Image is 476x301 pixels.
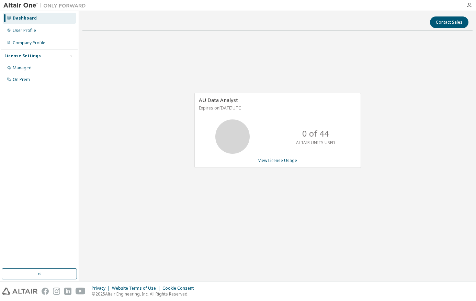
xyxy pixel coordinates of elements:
div: Company Profile [13,40,45,46]
p: Expires on [DATE] UTC [199,105,355,111]
p: ALTAIR UNITS USED [296,140,335,146]
img: linkedin.svg [64,288,71,295]
div: User Profile [13,28,36,33]
button: Contact Sales [430,16,468,28]
span: AU Data Analyst [199,96,238,103]
div: License Settings [4,53,41,59]
div: Managed [13,65,32,71]
div: Privacy [92,286,112,291]
div: Dashboard [13,15,37,21]
img: youtube.svg [76,288,86,295]
p: © 2025 Altair Engineering, Inc. All Rights Reserved. [92,291,198,297]
div: Website Terms of Use [112,286,162,291]
div: Cookie Consent [162,286,198,291]
img: altair_logo.svg [2,288,37,295]
div: On Prem [13,77,30,82]
img: Altair One [3,2,89,9]
img: facebook.svg [42,288,49,295]
p: 0 of 44 [302,128,329,139]
img: instagram.svg [53,288,60,295]
a: View License Usage [258,158,297,163]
